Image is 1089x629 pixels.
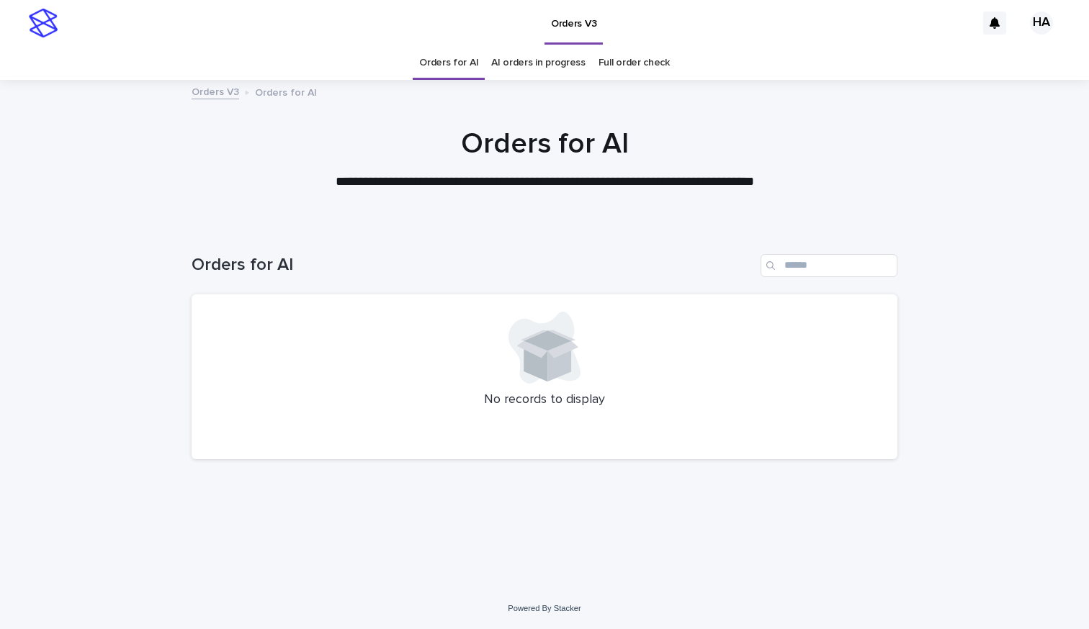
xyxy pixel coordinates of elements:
input: Search [761,254,897,277]
p: Orders for AI [255,83,317,99]
h1: Orders for AI [192,255,755,276]
a: Orders V3 [192,83,239,99]
img: stacker-logo-s-only.png [29,9,58,37]
a: AI orders in progress [491,46,586,80]
div: HA [1030,12,1053,35]
a: Orders for AI [419,46,478,80]
a: Powered By Stacker [508,604,581,612]
a: Full order check [599,46,670,80]
h1: Orders for AI [192,127,897,161]
p: No records to display [209,392,880,408]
